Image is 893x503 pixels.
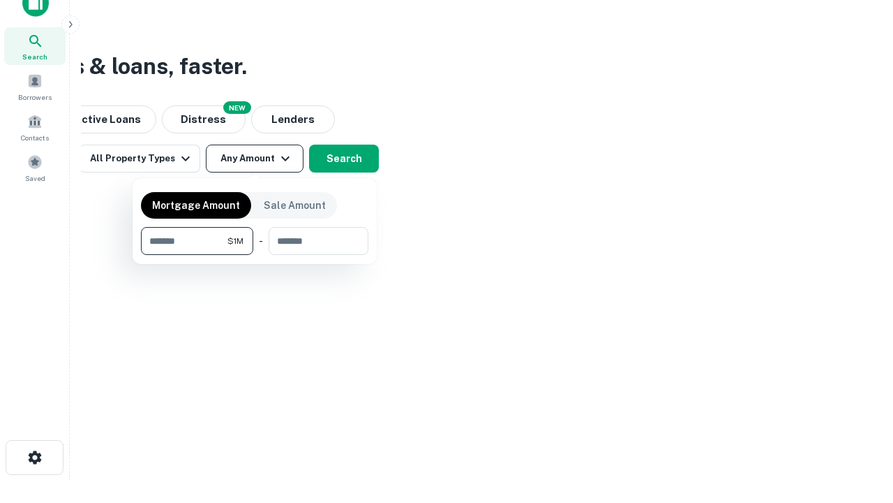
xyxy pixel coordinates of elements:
div: - [259,227,263,255]
span: $1M [227,235,243,247]
iframe: Chat Widget [823,391,893,458]
p: Mortgage Amount [152,198,240,213]
p: Sale Amount [264,198,326,213]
